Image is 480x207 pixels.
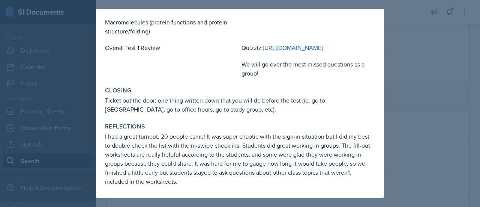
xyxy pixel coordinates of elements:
a: [URL][DOMAIN_NAME] [263,44,323,52]
label: Reflections [105,123,145,130]
p: Macromolecules (protein functions and protein structure/folding) [105,18,238,36]
label: Closing [105,87,132,94]
p: Quizziz: [241,43,375,52]
p: I had a great turnout, 20 people came! It was super chaotic with the sign-in situation but I did ... [105,132,375,186]
p: Ticket out the door: one thing written down that you will do before the test (ie. go to [GEOGRAPH... [105,96,375,114]
p: We will go over the most missed questions as a group! [241,60,375,78]
p: Overall Test 1 Review [105,43,238,52]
